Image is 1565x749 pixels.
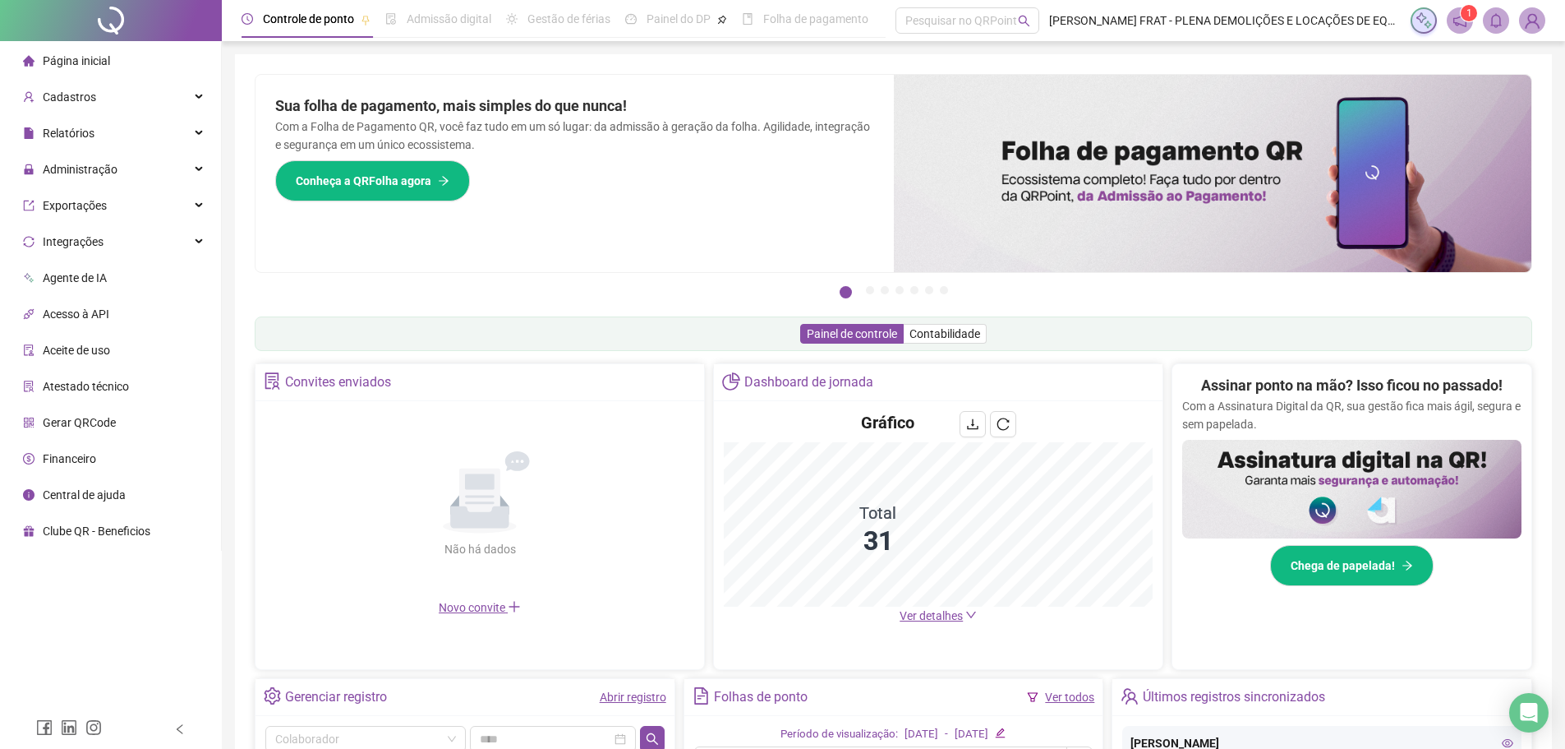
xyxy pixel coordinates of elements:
[43,54,110,67] span: Página inicial
[625,13,637,25] span: dashboard
[23,308,35,320] span: api
[285,683,387,711] div: Gerenciar registro
[1489,13,1503,28] span: bell
[693,687,710,705] span: file-text
[23,236,35,247] span: sync
[43,416,116,429] span: Gerar QRCode
[43,344,110,357] span: Aceite de uso
[1018,15,1030,27] span: search
[43,199,107,212] span: Exportações
[894,75,1532,272] img: banner%2F8d14a306-6205-4263-8e5b-06e9a85ad873.png
[910,286,918,294] button: 5
[909,327,980,340] span: Contabilidade
[23,200,35,211] span: export
[780,726,898,743] div: Período de visualização:
[174,724,186,735] span: left
[904,726,938,743] div: [DATE]
[508,600,521,613] span: plus
[23,453,35,465] span: dollar
[1121,687,1138,705] span: team
[1509,693,1549,733] div: Open Intercom Messenger
[1461,5,1477,21] sup: 1
[43,488,126,502] span: Central de ajuda
[1045,691,1094,704] a: Ver todos
[438,175,449,187] span: arrow-right
[1466,7,1472,19] span: 1
[1201,374,1503,397] h2: Assinar ponto na mão? Isso ficou no passado!
[742,13,753,25] span: book
[1049,12,1401,30] span: [PERSON_NAME] FRAT - PLENA DEMOLIÇÕES E LOCAÇÕES DE EQUIPAMEN
[23,91,35,103] span: user-add
[955,726,988,743] div: [DATE]
[895,286,904,294] button: 4
[263,12,354,25] span: Controle de ponto
[43,452,96,465] span: Financeiro
[36,719,53,736] span: facebook
[275,160,470,201] button: Conheça a QRFolha agora
[647,12,711,25] span: Painel do DP
[966,418,979,431] span: download
[722,372,739,390] span: pie-chart
[940,286,948,294] button: 7
[264,372,281,390] span: solution
[1270,545,1434,586] button: Chega de papelada!
[43,235,104,248] span: Integrações
[1291,557,1395,575] span: Chega de papelada!
[296,172,431,190] span: Conheça a QRFolha agora
[1502,737,1513,749] span: eye
[506,13,518,25] span: sun
[900,609,963,622] span: Ver detalhes
[385,13,397,25] span: file-done
[43,163,117,176] span: Administração
[1452,13,1467,28] span: notification
[404,540,555,558] div: Não há dados
[85,719,102,736] span: instagram
[361,15,371,25] span: pushpin
[242,13,253,25] span: clock-circle
[881,286,889,294] button: 3
[23,489,35,501] span: info-circle
[43,380,129,393] span: Atestado técnico
[285,368,391,396] div: Convites enviados
[61,719,77,736] span: linkedin
[1027,691,1038,703] span: filter
[43,127,94,140] span: Relatórios
[23,164,35,175] span: lock
[43,307,109,321] span: Acesso à API
[23,127,35,139] span: file
[43,90,96,104] span: Cadastros
[840,286,852,298] button: 1
[1402,560,1413,571] span: arrow-right
[43,525,150,538] span: Clube QR - Beneficios
[275,118,874,154] p: Com a Folha de Pagamento QR, você faz tudo em um só lugar: da admissão à geração da folha. Agilid...
[1520,8,1544,33] img: 64922
[407,12,491,25] span: Admissão digital
[1182,397,1521,433] p: Com a Assinatura Digital da QR, sua gestão fica mais ágil, segura e sem papelada.
[744,368,873,396] div: Dashboard de jornada
[997,418,1010,431] span: reload
[43,271,107,284] span: Agente de IA
[807,327,897,340] span: Painel de controle
[275,95,874,118] h2: Sua folha de pagamento, mais simples do que nunca!
[965,609,977,621] span: down
[861,411,914,434] h4: Gráfico
[23,417,35,428] span: qrcode
[945,726,948,743] div: -
[925,286,933,294] button: 6
[439,601,521,614] span: Novo convite
[23,55,35,67] span: home
[23,344,35,356] span: audit
[264,687,281,705] span: setting
[23,381,35,392] span: solution
[717,15,727,25] span: pushpin
[646,733,659,746] span: search
[995,728,1006,738] span: edit
[23,525,35,537] span: gift
[600,691,666,704] a: Abrir registro
[1143,683,1325,711] div: Últimos registros sincronizados
[763,12,868,25] span: Folha de pagamento
[527,12,610,25] span: Gestão de férias
[1415,12,1433,30] img: sparkle-icon.fc2bf0ac1784a2077858766a79e2daf3.svg
[900,609,977,622] a: Ver detalhes down
[1182,440,1521,539] img: banner%2F02c71560-61a6-44d4-94b9-c8ab97240462.png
